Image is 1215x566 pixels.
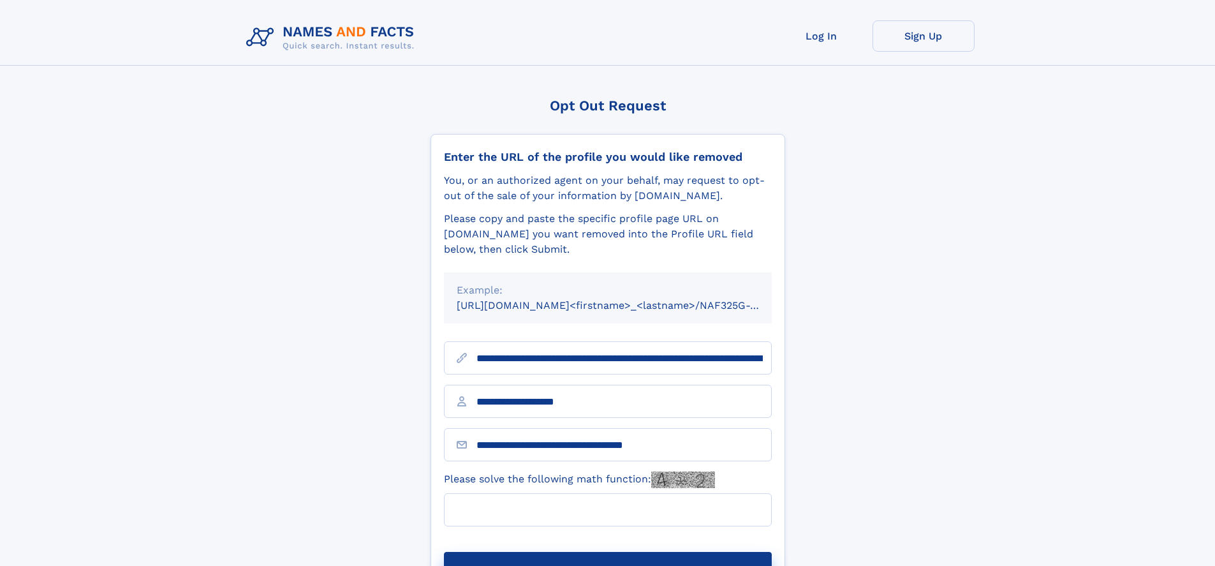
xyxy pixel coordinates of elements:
[444,211,772,257] div: Please copy and paste the specific profile page URL on [DOMAIN_NAME] you want removed into the Pr...
[444,173,772,204] div: You, or an authorized agent on your behalf, may request to opt-out of the sale of your informatio...
[241,20,425,55] img: Logo Names and Facts
[873,20,975,52] a: Sign Up
[457,299,796,311] small: [URL][DOMAIN_NAME]<firstname>_<lastname>/NAF325G-xxxxxxxx
[770,20,873,52] a: Log In
[457,283,759,298] div: Example:
[431,98,785,114] div: Opt Out Request
[444,472,715,488] label: Please solve the following math function:
[444,150,772,164] div: Enter the URL of the profile you would like removed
